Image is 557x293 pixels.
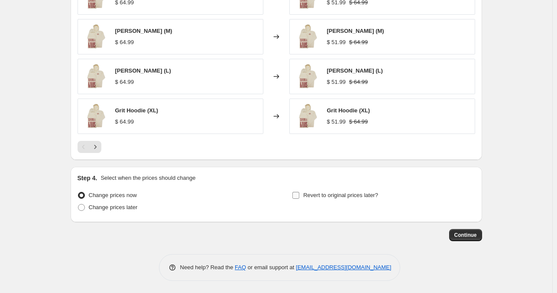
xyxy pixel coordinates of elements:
[327,38,346,47] div: $ 51.99
[294,103,320,129] img: hoodieweb_80x.png
[235,264,246,271] a: FAQ
[115,38,134,47] div: $ 64.99
[327,118,346,126] div: $ 51.99
[296,264,391,271] a: [EMAIL_ADDRESS][DOMAIN_NAME]
[89,204,138,210] span: Change prices later
[78,141,101,153] nav: Pagination
[349,118,368,126] strike: $ 64.99
[89,141,101,153] button: Next
[327,78,346,86] div: $ 51.99
[78,174,97,182] h2: Step 4.
[294,24,320,50] img: hoodieweb_80x.png
[180,264,235,271] span: Need help? Read the
[454,232,477,239] span: Continue
[327,28,384,34] span: [PERSON_NAME] (M)
[115,28,172,34] span: [PERSON_NAME] (M)
[89,192,137,198] span: Change prices now
[349,78,368,86] strike: $ 64.99
[82,64,108,89] img: hoodieweb_80x.png
[349,38,368,47] strike: $ 64.99
[449,229,482,241] button: Continue
[115,118,134,126] div: $ 64.99
[327,107,370,114] span: Grit Hoodie (XL)
[100,174,195,182] p: Select when the prices should change
[82,24,108,50] img: hoodieweb_80x.png
[303,192,378,198] span: Revert to original prices later?
[82,103,108,129] img: hoodieweb_80x.png
[246,264,296,271] span: or email support at
[115,107,159,114] span: Grit Hoodie (XL)
[294,64,320,89] img: hoodieweb_80x.png
[115,67,171,74] span: [PERSON_NAME] (L)
[115,78,134,86] div: $ 64.99
[327,67,383,74] span: [PERSON_NAME] (L)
